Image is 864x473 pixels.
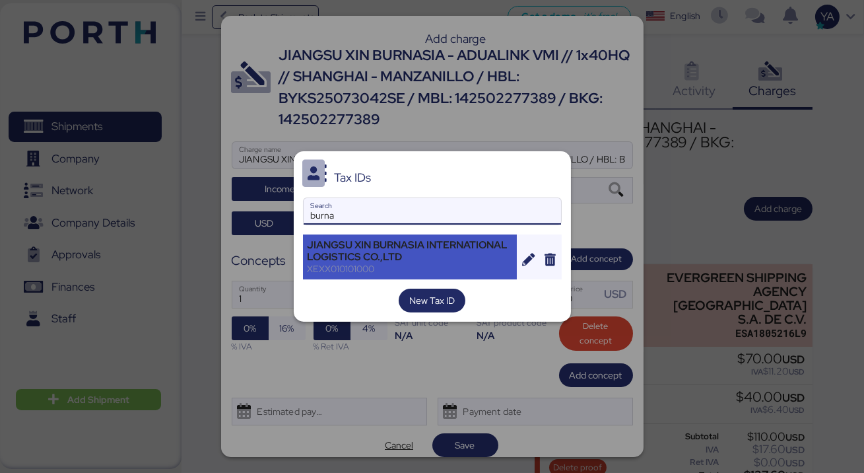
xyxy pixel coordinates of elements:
[304,198,561,225] input: Search
[308,263,513,275] div: XEXX010101000
[308,239,513,263] div: JIANGSU XIN BURNASIA INTERNATIONAL LOGISTICS CO.,LTD
[334,172,371,184] div: Tax IDs
[399,289,465,312] button: New Tax ID
[409,293,455,309] span: New Tax ID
